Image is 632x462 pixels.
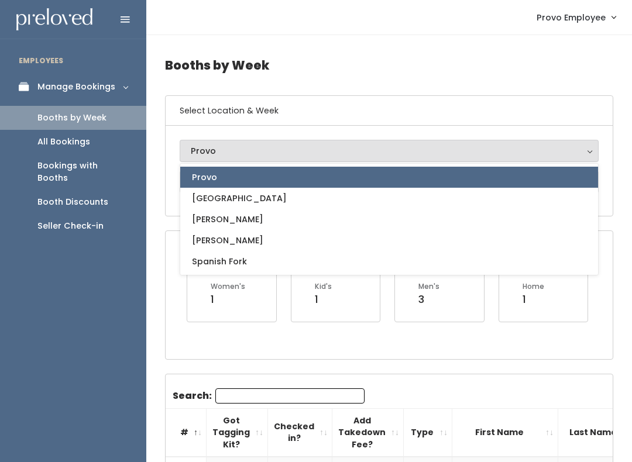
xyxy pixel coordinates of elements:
div: Kid's [315,281,332,292]
img: preloved logo [16,8,92,31]
th: #: activate to sort column descending [166,408,207,457]
div: Seller Check-in [37,220,104,232]
label: Search: [173,388,365,404]
div: 1 [315,292,332,307]
div: Provo [191,144,588,157]
th: Checked in?: activate to sort column ascending [268,408,332,457]
div: All Bookings [37,136,90,148]
th: First Name: activate to sort column ascending [452,408,558,457]
a: Provo Employee [525,5,627,30]
div: Bookings with Booths [37,160,128,184]
div: Women's [211,281,245,292]
div: Manage Bookings [37,81,115,93]
span: Provo [192,171,217,184]
span: Spanish Fork [192,255,247,268]
span: Provo Employee [537,11,606,24]
div: 3 [418,292,439,307]
div: Booths by Week [37,112,107,124]
th: Add Takedown Fee?: activate to sort column ascending [332,408,404,457]
span: [GEOGRAPHIC_DATA] [192,192,287,205]
h4: Booths by Week [165,49,613,81]
div: 1 [211,292,245,307]
th: Type: activate to sort column ascending [404,408,452,457]
span: [PERSON_NAME] [192,213,263,226]
input: Search: [215,388,365,404]
div: Men's [418,281,439,292]
span: [PERSON_NAME] [192,234,263,247]
h6: Select Location & Week [166,96,613,126]
div: Booth Discounts [37,196,108,208]
th: Got Tagging Kit?: activate to sort column ascending [207,408,268,457]
div: Home [523,281,544,292]
div: 1 [523,292,544,307]
button: Provo [180,140,599,162]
